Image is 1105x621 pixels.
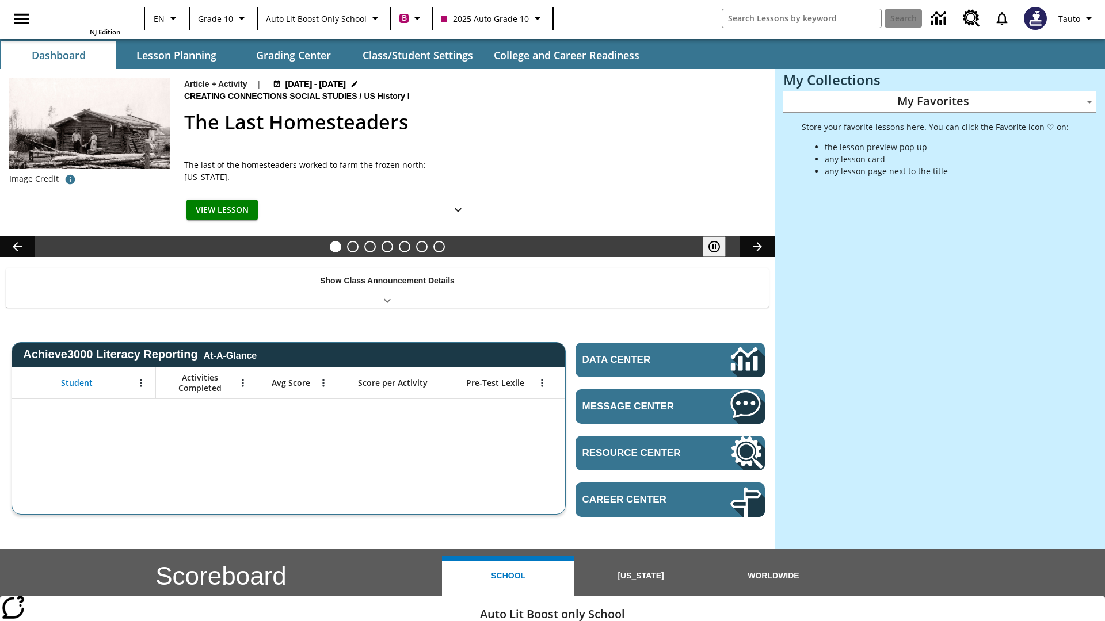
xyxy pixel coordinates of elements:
button: Dashboard [1,41,116,69]
span: The last of the homesteaders worked to farm the frozen north: Alaska. [184,159,472,183]
a: Resource Center, Will open in new tab [956,3,987,34]
img: Avatar [1024,7,1047,30]
span: Auto Lit Boost only School [266,13,367,25]
button: Lesson carousel, Next [740,236,775,257]
span: Data Center [582,354,691,366]
button: Show Details [447,200,470,221]
button: Slide 2 Remembering Justice O'Connor [347,241,359,252]
button: [US_STATE] [574,556,707,596]
a: Home [45,5,120,28]
span: Message Center [582,401,696,412]
h2: The Last Homesteaders [184,108,761,137]
p: Article + Activity [184,78,247,90]
button: Profile/Settings [1054,8,1100,29]
span: US History I [364,90,411,103]
button: Grading Center [236,41,351,69]
button: Slide 1 The Last Homesteaders [330,241,341,252]
div: My Favorites [783,91,1096,113]
div: Pause [703,236,737,257]
img: Black and white photo from the early 20th century of a couple in front of a log cabin with a hors... [9,78,170,169]
button: Open Menu [534,374,551,392]
span: Score per Activity [358,378,428,388]
span: Activities Completed [162,373,238,393]
input: search field [722,9,881,28]
button: Open Menu [234,374,252,392]
span: B [402,11,407,25]
button: Open side menu [5,2,39,36]
button: Slide 4 Defining Our Government's Purpose [382,241,393,252]
span: | [257,78,261,90]
button: Slide 5 The Invasion of the Free CD [399,241,410,252]
button: Boost Class color is violet red. Change class color [395,8,429,29]
p: Image Credit [9,173,59,185]
button: Language: EN, Select a language [148,8,185,29]
a: Data Center [924,3,956,34]
span: Resource Center [582,447,696,459]
p: Store your favorite lessons here. You can click the Favorite icon ♡ on: [802,121,1069,133]
button: Aug 24 - Aug 24 Choose Dates [270,78,361,90]
li: any lesson page next to the title [825,165,1069,177]
h3: My Collections [783,72,1096,88]
div: At-A-Glance [204,348,257,361]
a: Message Center [576,389,765,424]
button: Select a new avatar [1017,3,1054,33]
span: Creating Connections Social Studies [184,90,360,103]
button: Lesson Planning [119,41,234,69]
span: 2025 Auto Grade 10 [441,13,529,25]
button: Open Menu [315,374,332,392]
button: Pause [703,236,726,257]
p: Show Class Announcement Details [320,275,455,287]
span: Student [61,378,93,388]
button: Open Menu [132,374,150,392]
div: Home [45,3,120,36]
span: / [360,91,362,101]
div: The last of the homesteaders worked to farm the frozen north: [US_STATE]. [184,159,472,183]
span: Pre-Test Lexile [466,378,524,388]
button: School: Auto Lit Boost only School, Select your school [261,8,387,29]
span: Career Center [582,494,696,505]
span: Tauto [1058,13,1080,25]
span: EN [154,13,165,25]
button: Worldwide [707,556,840,596]
span: [DATE] - [DATE] [285,78,346,90]
button: Slide 3 Climbing Mount Tai [364,241,376,252]
a: Data Center [576,343,765,377]
button: Slide 6 Pre-release lesson [416,241,428,252]
span: Achieve3000 Literacy Reporting [23,348,257,361]
span: Avg Score [272,378,310,388]
button: Image credit: Frank and Frances Carpenter collection/Library of Congress [59,169,82,190]
span: Grade 10 [198,13,233,25]
li: the lesson preview pop up [825,141,1069,153]
button: Class: 2025 Auto Grade 10, Select your class [437,8,549,29]
button: Slide 7 Career Lesson [433,241,445,252]
a: Resource Center, Will open in new tab [576,436,765,470]
button: School [442,556,574,596]
a: Career Center [576,482,765,517]
a: Notifications [987,3,1017,33]
div: Show Class Announcement Details [6,268,769,308]
button: Class/Student Settings [353,41,482,69]
button: View Lesson [186,200,258,221]
button: College and Career Readiness [485,41,649,69]
li: any lesson card [825,153,1069,165]
button: Grade: Grade 10, Select a grade [193,8,253,29]
span: NJ Edition [90,28,120,36]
